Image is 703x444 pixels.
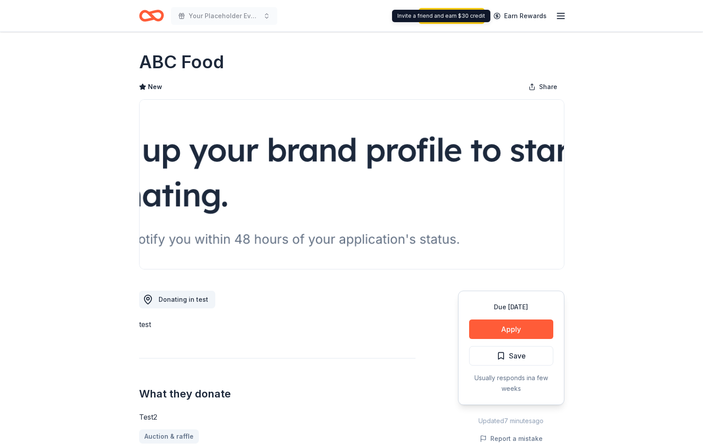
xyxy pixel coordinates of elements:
span: Donating in test [159,296,208,303]
button: Report a mistake [480,433,543,444]
a: Earn Rewards [488,8,552,24]
button: Share [521,78,564,96]
div: Usually responds in a few weeks [469,373,553,394]
div: Test2 [139,412,416,422]
span: Your Placeholder Event [189,11,260,21]
div: Invite a friend and earn $30 credit [392,10,490,22]
span: Save [509,350,526,362]
div: Due [DATE] [469,302,553,312]
a: Start free trial [419,8,485,24]
div: Updated 7 minutes ago [458,416,564,426]
a: Home [139,5,164,26]
div: test [139,319,416,330]
button: Your Placeholder Event [171,7,277,25]
span: New [148,82,162,92]
a: Auction & raffle [139,429,199,444]
h1: ABC Food [139,50,224,74]
span: Share [539,82,557,92]
button: Save [469,346,553,366]
button: Apply [469,319,553,339]
h2: What they donate [139,387,416,401]
img: Image for ABC Food [140,100,564,269]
